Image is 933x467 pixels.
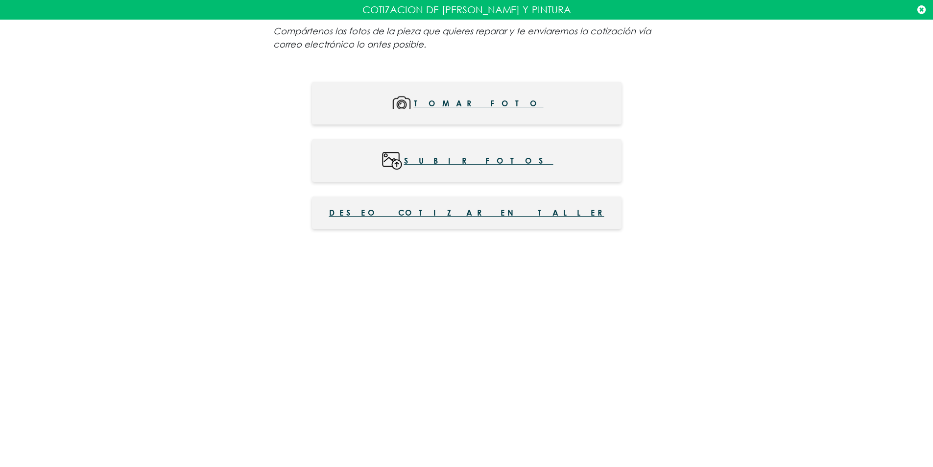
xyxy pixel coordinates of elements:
p: Compártenos las fotos de la pieza que quieres reparar y te enviaremos la cotización vía correo el... [273,25,660,51]
img: mMoqUg+Y6aUS6LnDlxD7Bo0MZxWs6HFM5cnHM4Qtg4Rn [390,92,414,114]
span: Subir fotos [404,149,553,172]
button: Tomar foto [312,82,622,124]
p: COTIZACION DE [PERSON_NAME] Y PINTURA [7,2,926,17]
button: Subir fotos [312,139,622,182]
img: wWc3mI9nliSrAAAAABJRU5ErkJggg== [380,149,404,172]
button: Deseo cotizar en taller [312,197,622,229]
span: Deseo cotizar en taller [329,207,604,219]
span: Tomar foto [414,92,544,114]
